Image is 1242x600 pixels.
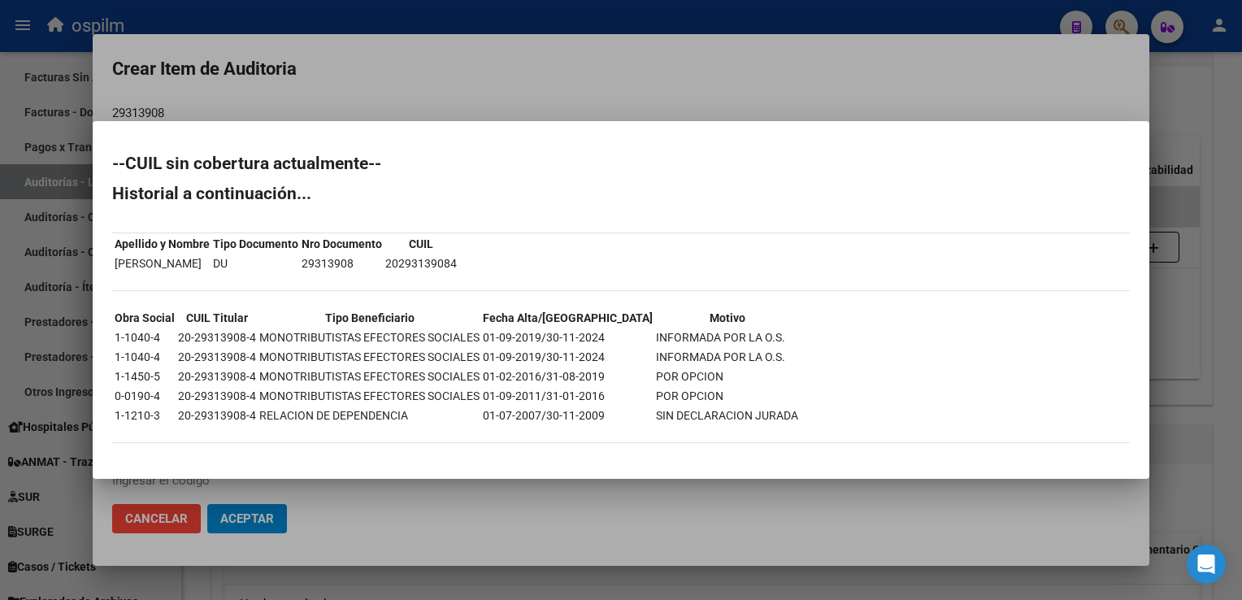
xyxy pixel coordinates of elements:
td: MONOTRIBUTISTAS EFECTORES SOCIALES [258,367,480,385]
th: Motivo [655,309,799,327]
td: POR OPCION [655,387,799,405]
th: Apellido y Nombre [114,235,211,253]
th: CUIL Titular [177,309,257,327]
td: 20-29313908-4 [177,367,257,385]
td: RELACION DE DEPENDENCIA [258,407,480,424]
td: 20-29313908-4 [177,328,257,346]
th: Tipo Beneficiario [258,309,480,327]
td: 01-07-2007/30-11-2009 [482,407,654,424]
td: 01-09-2019/30-11-2024 [482,328,654,346]
td: SIN DECLARACION JURADA [655,407,799,424]
td: POR OPCION [655,367,799,385]
th: CUIL [384,235,458,253]
h2: Historial a continuación... [112,185,1130,202]
td: 20293139084 [384,254,458,272]
td: INFORMADA POR LA O.S. [655,328,799,346]
td: MONOTRIBUTISTAS EFECTORES SOCIALES [258,387,480,405]
td: INFORMADA POR LA O.S. [655,348,799,366]
td: MONOTRIBUTISTAS EFECTORES SOCIALES [258,348,480,366]
td: [PERSON_NAME] [114,254,211,272]
td: 1-1450-5 [114,367,176,385]
th: Tipo Documento [212,235,299,253]
td: MONOTRIBUTISTAS EFECTORES SOCIALES [258,328,480,346]
div: Open Intercom Messenger [1187,545,1226,584]
td: DU [212,254,299,272]
th: Nro Documento [301,235,383,253]
h2: --CUIL sin cobertura actualmente-- [112,155,1130,172]
td: 1-1040-4 [114,328,176,346]
th: Fecha Alta/[GEOGRAPHIC_DATA] [482,309,654,327]
td: 20-29313908-4 [177,348,257,366]
td: 20-29313908-4 [177,407,257,424]
td: 0-0190-4 [114,387,176,405]
td: 01-02-2016/31-08-2019 [482,367,654,385]
td: 01-09-2019/30-11-2024 [482,348,654,366]
td: 20-29313908-4 [177,387,257,405]
th: Obra Social [114,309,176,327]
td: 01-09-2011/31-01-2016 [482,387,654,405]
td: 1-1040-4 [114,348,176,366]
td: 29313908 [301,254,383,272]
td: 1-1210-3 [114,407,176,424]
